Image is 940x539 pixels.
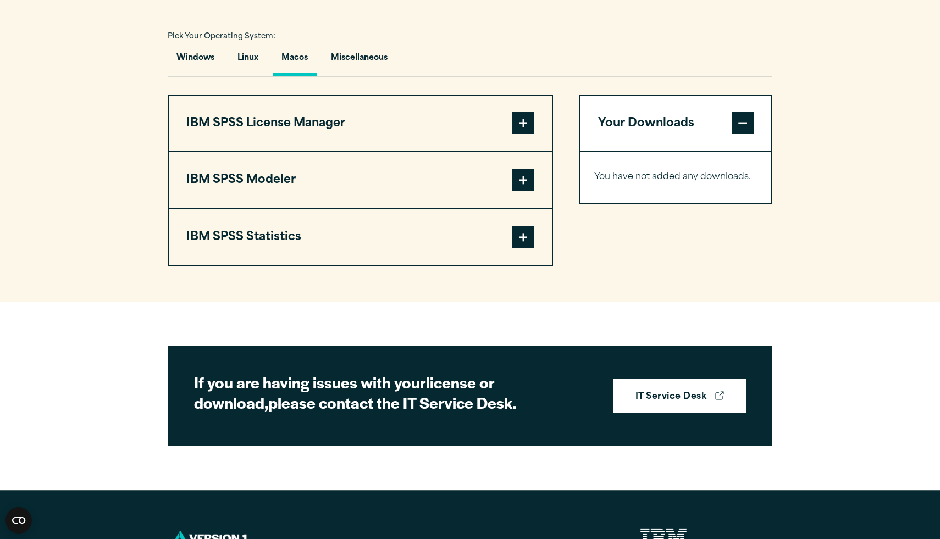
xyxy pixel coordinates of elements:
button: Linux [229,45,267,76]
button: IBM SPSS Statistics [169,209,552,265]
button: Windows [168,45,223,76]
h2: If you are having issues with your please contact the IT Service Desk. [194,372,579,413]
button: Macos [273,45,317,76]
button: IBM SPSS License Manager [169,96,552,152]
button: IBM SPSS Modeler [169,152,552,208]
span: Pick Your Operating System: [168,33,275,40]
button: Your Downloads [580,96,771,152]
strong: IT Service Desk [635,390,706,404]
button: Miscellaneous [322,45,396,76]
p: You have not added any downloads. [594,169,757,185]
strong: license or download, [194,371,495,414]
a: IT Service Desk [613,379,746,413]
div: Your Downloads [580,151,771,203]
button: Open CMP widget [5,507,32,534]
